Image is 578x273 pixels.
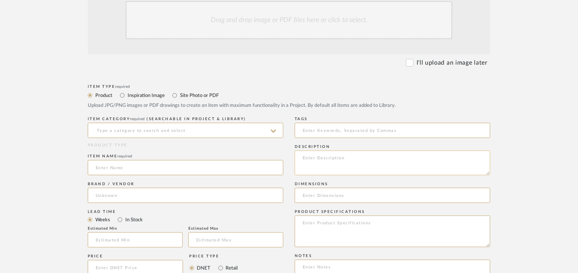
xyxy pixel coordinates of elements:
label: DNET [196,264,211,272]
div: PRODUCT TYPE [88,143,283,148]
label: Inspiration Image [127,91,165,100]
div: Item Type [88,84,490,89]
label: In Stock [125,216,143,224]
span: (Searchable in Project & Library) [147,117,246,121]
span: required [130,117,145,121]
div: Brand / Vendor [88,182,283,186]
span: required [115,85,130,89]
mat-radio-group: Select item type [88,90,490,100]
input: Enter Name [88,160,283,175]
div: Dimensions [295,182,490,186]
label: I'll upload an image later [417,58,488,67]
div: Estimated Max [188,226,283,231]
div: Item name [88,154,283,159]
div: Product Specifications [295,210,490,214]
div: ITEM CATEGORY [88,117,283,121]
input: Type a category to search and select [88,123,283,138]
input: Enter Keywords, Separated by Commas [295,123,490,138]
div: Price [88,254,183,259]
input: Estimated Min [88,232,183,248]
label: Retail [225,264,238,272]
span: required [118,154,133,158]
div: Tags [295,117,490,121]
input: Estimated Max [188,232,283,248]
div: Price Type [190,254,238,259]
mat-radio-group: Select item type [88,215,283,224]
input: Unknown [88,188,283,203]
label: Site Photo or PDF [179,91,219,100]
div: Notes [295,254,490,258]
label: Weeks [95,216,110,224]
div: Estimated Min [88,226,183,231]
div: Lead Time [88,210,283,214]
div: Description [295,144,490,149]
label: Product [95,91,112,100]
div: Upload JPG/PNG images or PDF drawings to create an item with maximum functionality in a Project. ... [88,102,490,110]
input: Enter Dimensions [295,188,490,203]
